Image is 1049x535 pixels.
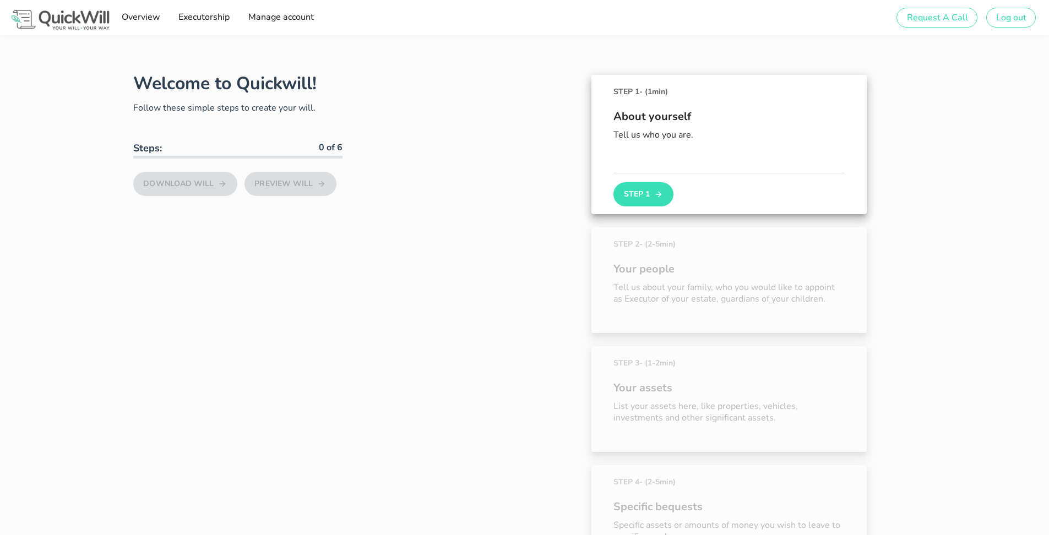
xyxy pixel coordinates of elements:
p: List your assets here, like properties, vehicles, investments and other significant assets. [613,401,845,424]
p: Follow these simple steps to create your will. [133,101,343,114]
button: Download Will [133,172,237,196]
span: Your people [613,261,845,277]
span: About yourself [613,108,845,125]
span: STEP 3 [613,357,676,369]
span: Specific bequests [613,499,845,515]
span: Your assets [613,380,845,396]
span: - (1min) [639,86,668,97]
span: Executorship [178,11,230,23]
span: - (1-2min) [639,358,676,368]
img: Logo [9,8,112,32]
button: Log out [986,8,1036,28]
span: STEP 1 [613,86,668,97]
a: Overview [117,7,163,29]
span: - (2-5min) [639,239,676,249]
b: 0 of 6 [319,141,343,154]
span: Manage account [247,11,313,23]
span: Log out [996,12,1026,24]
p: Tell us who you are. [613,129,845,141]
b: Steps: [133,141,162,155]
span: Request A Call [906,12,968,24]
span: Overview [121,11,160,23]
button: Request A Call [896,8,977,28]
span: STEP 4 [613,476,676,488]
h1: Welcome to Quickwill! [133,72,317,95]
button: Preview Will [244,172,336,196]
span: STEP 2 [613,238,676,250]
a: Executorship [175,7,233,29]
button: Step 1 [613,182,673,206]
a: Manage account [244,7,317,29]
span: - (2-5min) [639,477,676,487]
p: Tell us about your family, who you would like to appoint as Executor of your estate, guardians of... [613,282,845,305]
